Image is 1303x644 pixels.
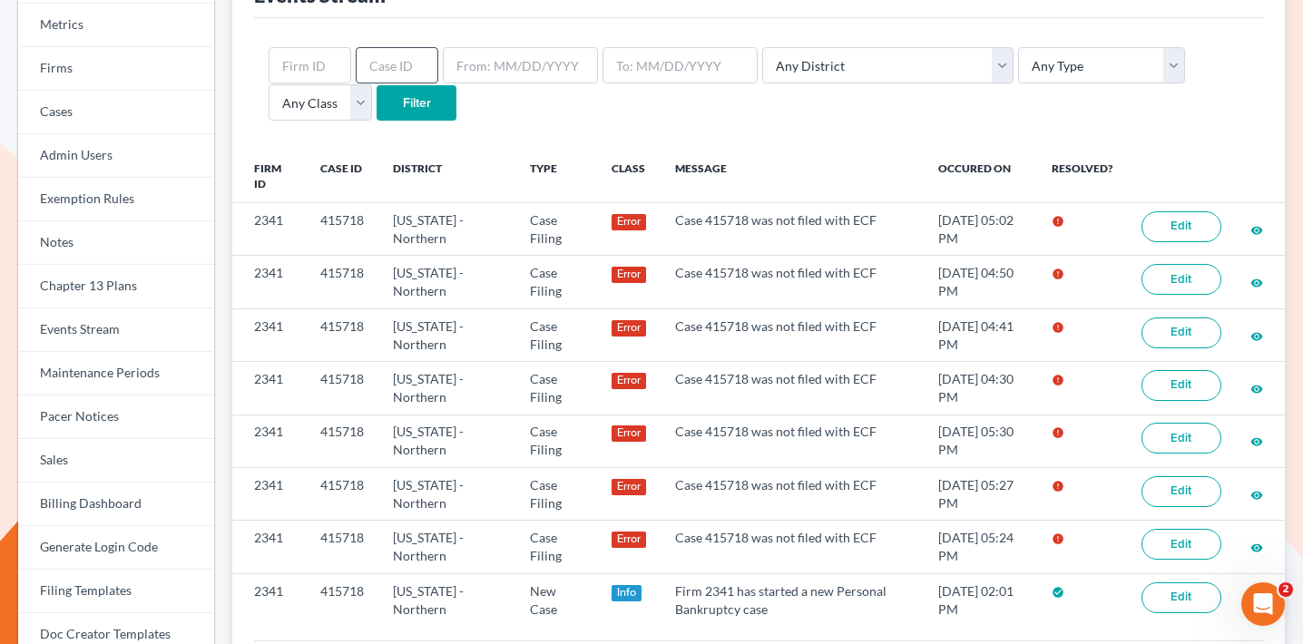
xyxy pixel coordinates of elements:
th: Occured On [924,151,1037,203]
i: visibility [1250,224,1263,237]
td: New Case [515,573,597,626]
td: [DATE] 05:30 PM [924,415,1037,467]
a: Edit [1141,211,1221,242]
a: visibility [1250,327,1263,343]
a: visibility [1250,380,1263,395]
a: Edit [1141,317,1221,348]
a: Generate Login Code [18,526,214,570]
td: [DATE] 05:27 PM [924,468,1037,521]
div: Error [612,532,647,548]
i: error [1052,321,1064,334]
td: 2341 [232,415,306,467]
a: Edit [1141,370,1221,401]
td: [DATE] 05:24 PM [924,521,1037,573]
a: Edit [1141,423,1221,454]
a: Filing Templates [18,570,214,613]
input: From: MM/DD/YYYY [443,47,598,83]
div: Error [612,479,647,495]
a: Edit [1141,529,1221,560]
td: 2341 [232,573,306,626]
td: 415718 [306,573,378,626]
span: 2 [1279,582,1293,597]
i: error [1052,532,1064,545]
td: Case 415718 was not filed with ECF [661,203,923,256]
a: Pacer Notices [18,395,214,439]
th: Case ID [306,151,378,203]
a: visibility [1250,486,1263,502]
th: Type [515,151,597,203]
a: Metrics [18,4,214,47]
i: error [1052,374,1064,386]
a: visibility [1250,274,1263,289]
td: Case Filing [515,203,597,256]
iframe: Intercom live chat [1241,582,1285,626]
td: [US_STATE] - Northern [378,573,515,626]
a: visibility [1250,433,1263,448]
a: Edit [1141,582,1221,613]
td: Case Filing [515,468,597,521]
td: 415718 [306,203,378,256]
i: error [1052,215,1064,228]
td: Case 415718 was not filed with ECF [661,256,923,308]
td: 2341 [232,256,306,308]
a: Admin Users [18,134,214,178]
td: Firm 2341 has started a new Personal Bankruptcy case [661,573,923,626]
td: 415718 [306,468,378,521]
i: visibility [1250,330,1263,343]
td: Case Filing [515,521,597,573]
td: 2341 [232,468,306,521]
td: 2341 [232,308,306,361]
i: visibility [1250,435,1263,448]
td: [US_STATE] - Northern [378,308,515,361]
i: visibility [1250,277,1263,289]
a: Maintenance Periods [18,352,214,395]
div: Error [612,267,647,283]
td: Case Filing [515,415,597,467]
td: Case 415718 was not filed with ECF [661,308,923,361]
td: [US_STATE] - Northern [378,521,515,573]
a: Billing Dashboard [18,483,214,526]
td: [US_STATE] - Northern [378,468,515,521]
td: Case 415718 was not filed with ECF [661,521,923,573]
td: 2341 [232,362,306,415]
div: Error [612,373,647,389]
td: Case 415718 was not filed with ECF [661,362,923,415]
i: error [1052,426,1064,439]
td: 415718 [306,256,378,308]
td: Case Filing [515,256,597,308]
a: Edit [1141,476,1221,507]
i: error [1052,480,1064,493]
th: Firm ID [232,151,306,203]
td: Case 415718 was not filed with ECF [661,415,923,467]
td: 2341 [232,203,306,256]
a: Notes [18,221,214,265]
th: Message [661,151,923,203]
td: [US_STATE] - Northern [378,256,515,308]
a: Exemption Rules [18,178,214,221]
i: visibility [1250,383,1263,395]
td: [US_STATE] - Northern [378,415,515,467]
i: check_circle [1052,586,1064,599]
td: 415718 [306,415,378,467]
td: 415718 [306,362,378,415]
td: 2341 [232,521,306,573]
a: Firms [18,47,214,91]
i: visibility [1250,489,1263,502]
th: Resolved? [1037,151,1127,203]
div: Info [612,585,642,601]
a: Chapter 13 Plans [18,265,214,308]
td: [DATE] 04:41 PM [924,308,1037,361]
td: Case 415718 was not filed with ECF [661,468,923,521]
td: [DATE] 04:30 PM [924,362,1037,415]
i: visibility [1250,542,1263,554]
input: Firm ID [269,47,351,83]
a: Edit [1141,264,1221,295]
input: Case ID [356,47,438,83]
a: Events Stream [18,308,214,352]
td: [US_STATE] - Northern [378,203,515,256]
td: [DATE] 05:02 PM [924,203,1037,256]
a: Sales [18,439,214,483]
td: [US_STATE] - Northern [378,362,515,415]
td: 415718 [306,308,378,361]
a: visibility [1250,539,1263,554]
